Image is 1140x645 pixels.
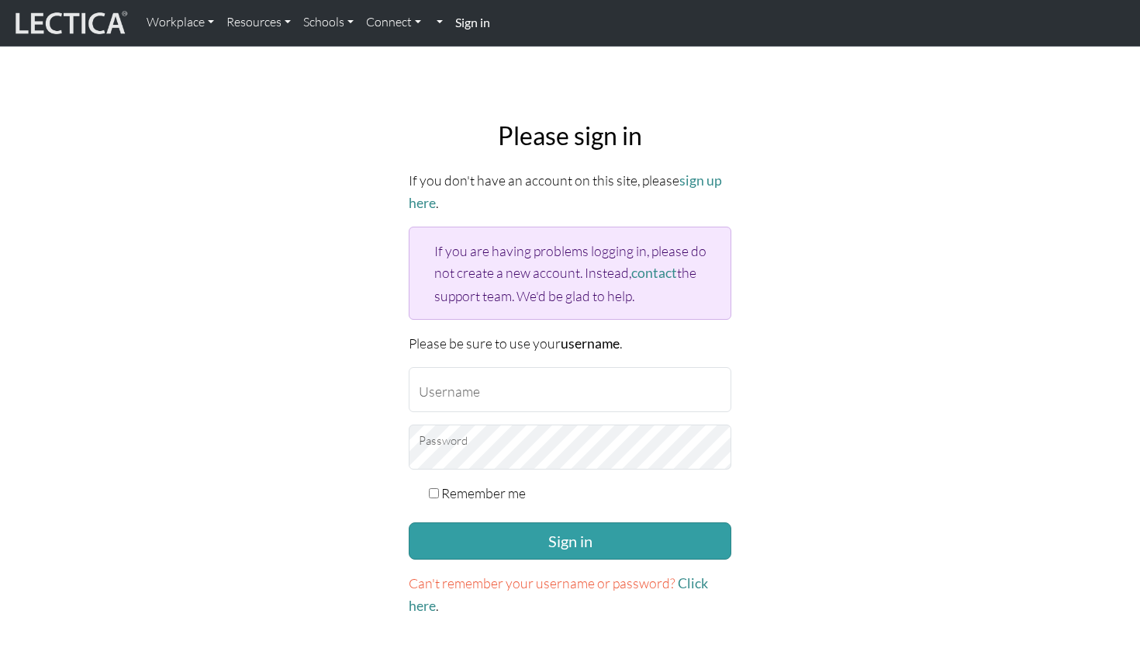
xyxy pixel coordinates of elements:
[409,227,731,319] div: If you are having problems logging in, please do not create a new account. Instead, the support t...
[409,332,731,355] p: Please be sure to use your .
[409,121,731,151] h2: Please sign in
[409,169,731,214] p: If you don't have an account on this site, please .
[409,522,731,560] button: Sign in
[140,6,220,39] a: Workplace
[449,6,496,40] a: Sign in
[409,572,731,617] p: .
[297,6,360,39] a: Schools
[220,6,297,39] a: Resources
[631,265,677,281] a: contact
[561,335,620,352] strong: username
[455,15,490,29] strong: Sign in
[360,6,427,39] a: Connect
[12,9,128,38] img: lecticalive
[409,367,731,412] input: Username
[409,574,675,591] span: Can't remember your username or password?
[441,482,526,504] label: Remember me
